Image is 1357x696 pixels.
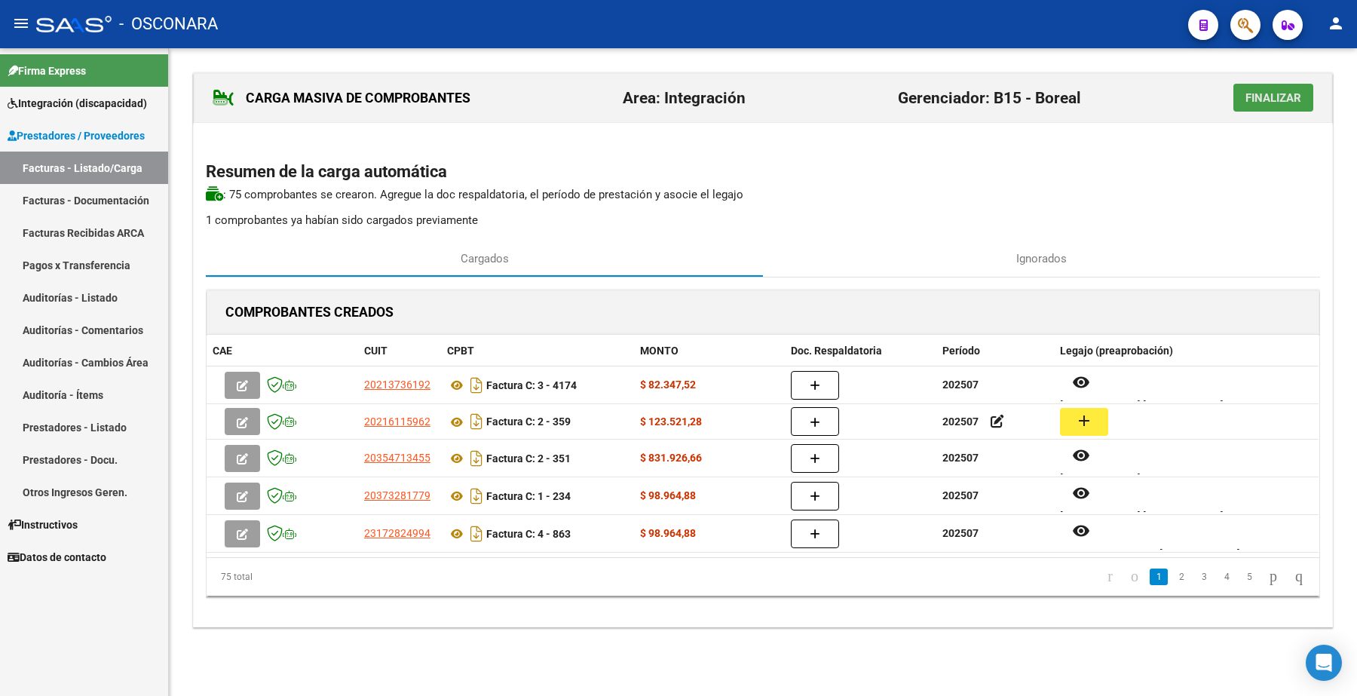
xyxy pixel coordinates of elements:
[1195,569,1213,585] a: 3
[213,345,232,357] span: CAE
[486,490,571,502] strong: Factura C: 1 - 234
[467,484,486,508] i: Descargar documento
[898,84,1081,112] h2: Gerenciador: B15 - Boreal
[8,549,106,566] span: Datos de contacto
[486,452,571,465] strong: Factura C: 2 - 351
[364,345,387,357] span: CUIT
[8,517,78,533] span: Instructivos
[441,335,634,367] datatable-header-cell: CPBT
[640,489,696,501] strong: $ 98.964,88
[1288,569,1310,585] a: go to last page
[358,335,441,367] datatable-header-cell: CUIT
[640,527,696,539] strong: $ 98.964,88
[640,345,678,357] span: MONTO
[119,8,218,41] span: - OSCONARA
[1306,645,1342,681] div: Open Intercom Messenger
[1218,569,1236,585] a: 4
[467,373,486,397] i: Descargar documento
[1172,569,1190,585] a: 2
[785,335,936,367] datatable-header-cell: Doc. Respaldatoria
[467,446,486,471] i: Descargar documento
[225,300,394,324] h1: COMPROBANTES CREADOS
[8,95,147,112] span: Integración (discapacidad)
[1072,522,1090,540] mat-icon: remove_red_eye
[640,379,696,391] strong: $ 82.347,52
[1240,569,1258,585] a: 5
[364,379,430,391] span: 20213736192
[640,452,702,464] strong: $ 831.926,66
[1101,569,1120,585] a: go to first page
[1060,397,1313,414] div: [PERSON_NAME] [PERSON_NAME]
[1170,564,1193,590] li: page 2
[1215,564,1238,590] li: page 4
[1072,484,1090,502] mat-icon: remove_red_eye
[486,416,571,428] strong: Factura C: 2 - 359
[1263,569,1284,585] a: go to next page
[486,379,577,391] strong: Factura C: 3 - 4174
[364,452,430,464] span: 20354713455
[1060,345,1173,357] span: Legajo (preaprobación)
[207,558,427,596] div: 75 total
[1060,470,1313,487] div: [PERSON_NAME] QUIMIAS
[942,379,979,391] strong: 202507
[942,345,980,357] span: Período
[8,127,145,144] span: Prestadores / Proveedores
[1016,250,1067,267] span: Ignorados
[207,335,358,367] datatable-header-cell: CAE
[623,84,746,112] h2: Area: Integración
[942,527,979,539] strong: 202507
[634,335,786,367] datatable-header-cell: MONTO
[467,409,486,434] i: Descargar documento
[1233,84,1313,112] button: Finalizar
[8,63,86,79] span: Firma Express
[486,528,571,540] strong: Factura C: 4 - 863
[942,415,979,428] strong: 202507
[364,489,430,501] span: 20373281779
[461,250,509,267] span: Cargados
[447,345,474,357] span: CPBT
[1327,14,1345,32] mat-icon: person
[936,335,1054,367] datatable-header-cell: Período
[206,158,1320,186] h2: Resumen de la carga automática
[213,86,470,110] h1: CARGA MASIVA DE COMPROBANTES
[1072,446,1090,465] mat-icon: remove_red_eye
[1124,569,1145,585] a: go to previous page
[12,14,30,32] mat-icon: menu
[1238,564,1261,590] li: page 5
[467,522,486,546] i: Descargar documento
[791,345,882,357] span: Doc. Respaldatoria
[1193,564,1215,590] li: page 3
[1245,91,1301,105] span: Finalizar
[364,415,430,428] span: 20216115962
[1060,507,1313,525] div: [PERSON_NAME] [PERSON_NAME]
[1060,545,1313,563] div: MERCADO HIDALGO [PERSON_NAME]
[1072,373,1090,391] mat-icon: remove_red_eye
[1075,412,1093,430] mat-icon: add
[640,415,702,428] strong: $ 123.521,28
[1147,564,1170,590] li: page 1
[942,489,979,501] strong: 202507
[206,212,1320,228] p: 1 comprobantes ya habían sido cargados previamente
[525,188,743,201] span: , el período de prestación y asocie el legajo
[364,527,430,539] span: 23172824994
[1150,569,1168,585] a: 1
[1054,335,1319,367] datatable-header-cell: Legajo (preaprobación)
[206,186,1320,203] p: : 75 comprobantes se crearon. Agregue la doc respaldatoria
[942,452,979,464] strong: 202507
